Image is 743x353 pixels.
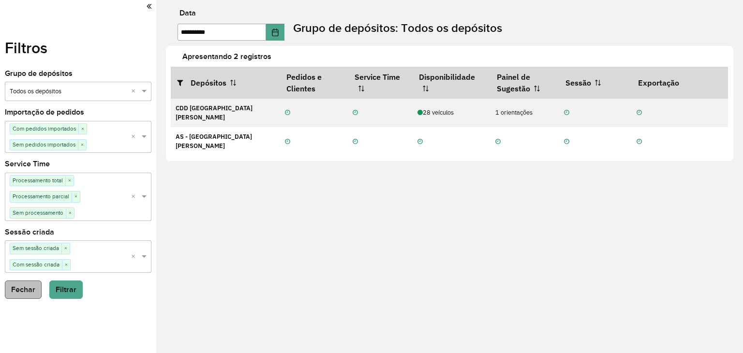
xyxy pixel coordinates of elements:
th: Painel de Sugestão [490,67,559,99]
span: Clear all [131,132,139,142]
i: Não realizada [637,110,642,116]
strong: AS - [GEOGRAPHIC_DATA][PERSON_NAME] [176,132,252,150]
span: Processamento total [10,176,65,185]
th: Depósitos [171,67,280,99]
span: × [66,208,74,218]
button: Filtrar [49,280,83,299]
div: 28 veículos [417,108,485,117]
span: × [61,244,70,253]
th: Exportação [631,67,728,99]
span: Clear all [131,192,139,202]
i: Não realizada [353,110,358,116]
label: Grupo de depósitos [5,68,73,79]
span: Com sessão criada [10,260,62,269]
span: × [78,140,86,150]
span: Sem sessão criada [10,243,61,253]
th: Disponibilidade [413,67,490,99]
i: Não realizada [495,139,501,145]
th: Pedidos e Clientes [280,67,348,99]
span: Clear all [131,252,139,262]
th: Sessão [559,67,631,99]
i: Não realizada [637,139,642,145]
span: × [78,124,87,134]
span: Processamento parcial [10,191,72,201]
label: Data [179,7,196,19]
strong: CDD [GEOGRAPHIC_DATA][PERSON_NAME] [176,104,253,121]
span: Com pedidos importados [10,124,78,133]
span: × [62,260,70,270]
label: Sessão criada [5,226,54,238]
i: Não realizada [417,139,423,145]
span: × [72,192,80,202]
i: Abrir/fechar filtros [177,79,191,87]
span: Sem processamento [10,208,66,218]
label: Service Time [5,158,50,170]
i: Não realizada [353,139,358,145]
label: Grupo de depósitos: Todos os depósitos [293,19,502,37]
label: Importação de pedidos [5,106,84,118]
div: 1 orientações [495,108,554,117]
span: Clear all [131,87,139,97]
button: Fechar [5,280,42,299]
i: Não realizada [285,110,290,116]
span: × [65,176,74,186]
label: Filtros [5,36,47,59]
th: Service Time [348,67,413,99]
i: Não realizada [564,139,569,145]
i: Não realizada [285,139,290,145]
i: Não realizada [564,110,569,116]
button: Choose Date [266,24,284,41]
span: Sem pedidos importados [10,140,78,149]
